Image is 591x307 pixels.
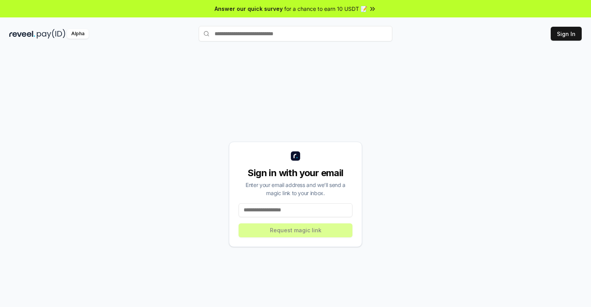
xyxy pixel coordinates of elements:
[37,29,65,39] img: pay_id
[551,27,582,41] button: Sign In
[239,167,352,179] div: Sign in with your email
[67,29,89,39] div: Alpha
[9,29,35,39] img: reveel_dark
[215,5,283,13] span: Answer our quick survey
[239,181,352,197] div: Enter your email address and we’ll send a magic link to your inbox.
[291,151,300,161] img: logo_small
[284,5,367,13] span: for a chance to earn 10 USDT 📝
